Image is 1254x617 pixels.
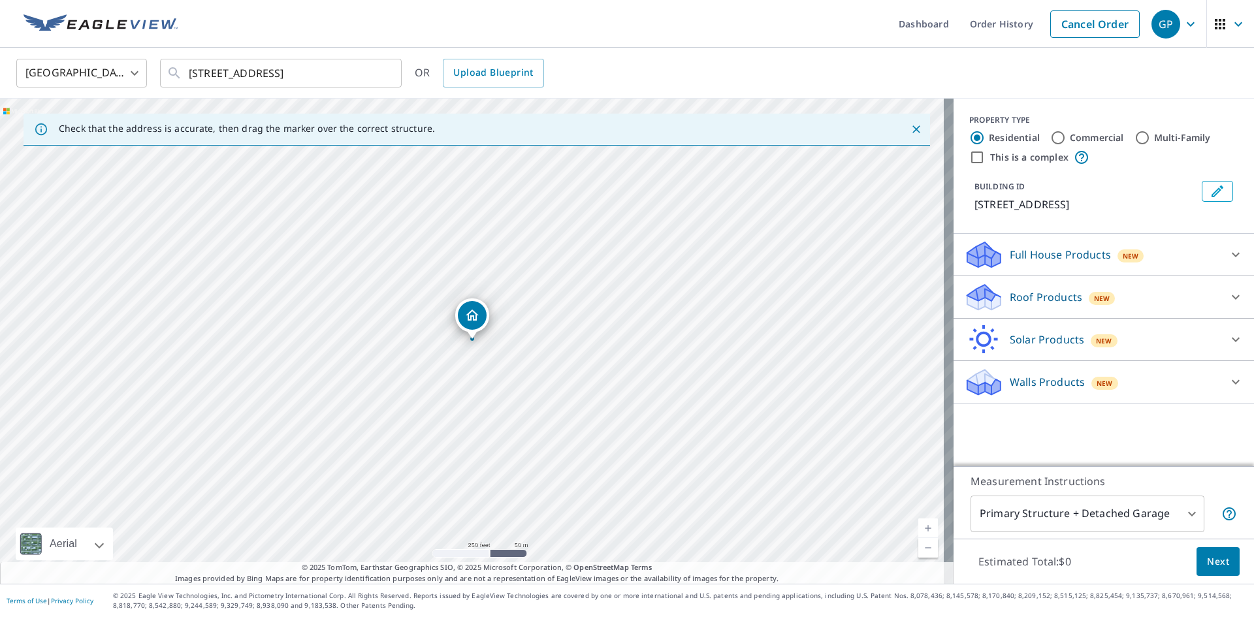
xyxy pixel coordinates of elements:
div: GP [1151,10,1180,39]
a: Terms of Use [7,596,47,605]
div: Aerial [46,528,81,560]
p: Measurement Instructions [971,473,1237,489]
label: This is a complex [990,151,1069,164]
a: Privacy Policy [51,596,93,605]
a: OpenStreetMap [573,562,628,572]
div: Aerial [16,528,113,560]
button: Close [908,121,925,138]
p: Estimated Total: $0 [968,547,1082,576]
span: Upload Blueprint [453,65,533,81]
p: Roof Products [1010,289,1082,305]
label: Residential [989,131,1040,144]
p: [STREET_ADDRESS] [974,197,1197,212]
span: New [1096,336,1112,346]
p: Check that the address is accurate, then drag the marker over the correct structure. [59,123,435,134]
span: © 2025 TomTom, Earthstar Geographics SIO, © 2025 Microsoft Corporation, © [302,562,652,573]
span: Next [1207,554,1229,570]
a: Upload Blueprint [443,59,543,87]
span: New [1123,251,1139,261]
span: New [1094,293,1110,304]
a: Terms [631,562,652,572]
div: Walls ProductsNew [964,366,1244,398]
p: Walls Products [1010,374,1085,390]
label: Commercial [1070,131,1124,144]
span: Your report will include the primary structure and a detached garage if one exists. [1221,506,1237,522]
p: | [7,597,93,605]
span: New [1097,378,1113,388]
div: Primary Structure + Detached Garage [971,496,1204,532]
p: Solar Products [1010,332,1084,347]
p: BUILDING ID [974,181,1025,192]
div: Roof ProductsNew [964,281,1244,313]
label: Multi-Family [1154,131,1211,144]
img: EV Logo [24,14,178,34]
button: Next [1197,547,1240,577]
div: OR [415,59,544,87]
div: [GEOGRAPHIC_DATA] [16,55,147,91]
a: Current Level 17, Zoom Out [918,538,938,558]
a: Current Level 17, Zoom In [918,518,938,538]
div: Dropped pin, building 1, Residential property, 20 Bowdoin St Winthrop, MA 02152 [455,298,489,339]
div: Full House ProductsNew [964,239,1244,270]
div: PROPERTY TYPE [969,114,1238,126]
a: Cancel Order [1050,10,1140,38]
div: Solar ProductsNew [964,324,1244,355]
p: Full House Products [1010,247,1111,262]
button: Edit building 1 [1202,181,1233,202]
p: © 2025 Eagle View Technologies, Inc. and Pictometry International Corp. All Rights Reserved. Repo... [113,591,1247,610]
input: Search by address or latitude-longitude [189,55,375,91]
